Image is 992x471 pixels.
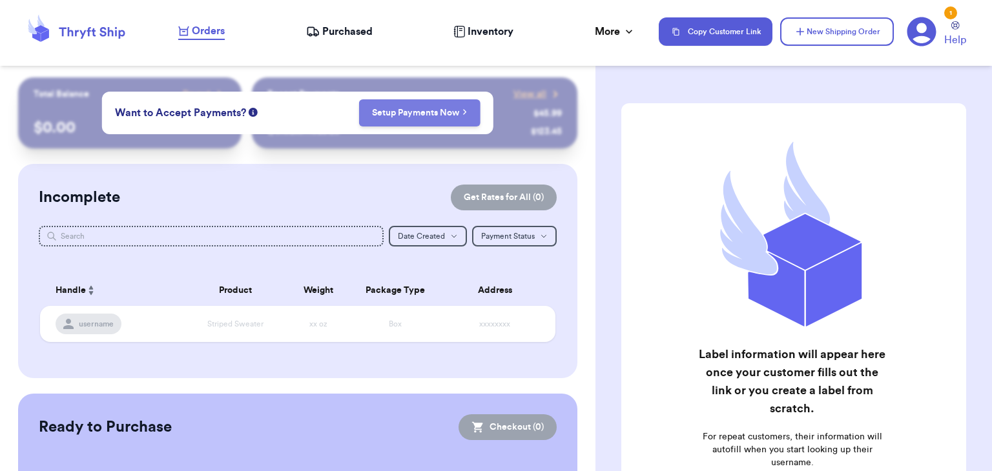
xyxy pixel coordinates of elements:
[184,275,287,306] th: Product
[468,24,513,39] span: Inventory
[115,105,246,121] span: Want to Accept Payments?
[358,99,480,126] button: Setup Payments Now
[56,284,86,297] span: Handle
[192,23,225,39] span: Orders
[86,283,96,298] button: Sort ascending
[696,430,889,469] p: For repeat customers, their information will autofill when you start looking up their username.
[34,88,89,101] p: Total Balance
[207,320,263,328] span: Striped Sweater
[513,88,562,101] a: View all
[595,24,635,39] div: More
[306,24,373,39] a: Purchased
[442,275,555,306] th: Address
[372,106,467,119] a: Setup Payments Now
[322,24,373,39] span: Purchased
[659,17,772,46] button: Copy Customer Link
[481,232,535,240] span: Payment Status
[34,117,227,138] p: $ 0.00
[79,319,114,329] span: username
[39,226,384,246] input: Search
[944,6,957,19] div: 1
[479,320,510,328] span: xxxxxxxx
[398,232,445,240] span: Date Created
[780,17,894,46] button: New Shipping Order
[389,320,402,328] span: Box
[907,17,936,46] a: 1
[39,417,172,437] h2: Ready to Purchase
[513,88,546,101] span: View all
[349,275,442,306] th: Package Type
[531,125,562,138] div: $ 123.45
[309,320,327,328] span: xx oz
[453,24,513,39] a: Inventory
[459,414,557,440] button: Checkout (0)
[183,88,226,101] a: Payout
[183,88,211,101] span: Payout
[944,32,966,48] span: Help
[39,187,120,208] h2: Incomplete
[267,88,339,101] p: Recent Payments
[389,226,467,246] button: Date Created
[178,23,225,40] a: Orders
[451,185,557,210] button: Get Rates for All (0)
[472,226,557,246] button: Payment Status
[696,345,889,417] h2: Label information will appear here once your customer fills out the link or you create a label fr...
[287,275,349,306] th: Weight
[944,21,966,48] a: Help
[533,107,562,120] div: $ 45.99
